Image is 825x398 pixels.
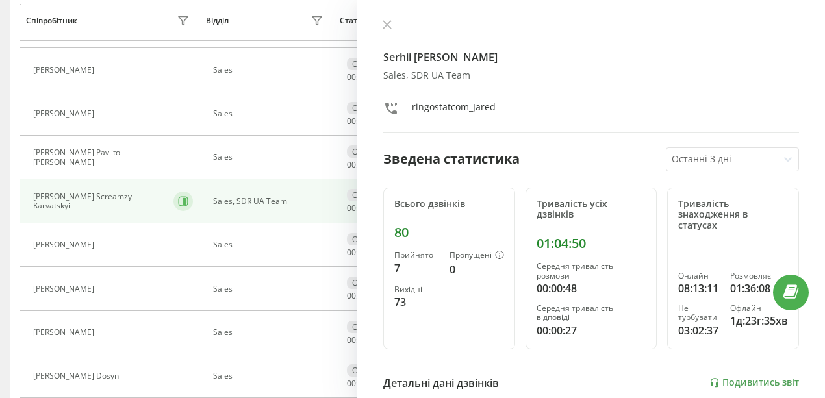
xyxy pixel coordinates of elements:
[383,375,499,391] div: Детальні дані дзвінків
[678,199,788,231] div: Тривалість знаходження в статусах
[537,304,646,323] div: Середня тривалість відповіді
[347,378,356,389] span: 00
[347,58,388,70] div: Офлайн
[347,277,388,289] div: Офлайн
[213,328,327,337] div: Sales
[340,16,365,25] div: Статус
[33,240,97,249] div: [PERSON_NAME]
[450,262,504,277] div: 0
[394,260,439,276] div: 7
[213,66,327,75] div: Sales
[347,102,388,114] div: Офлайн
[347,117,378,126] div: : :
[383,49,799,65] h4: Serhii [PERSON_NAME]
[347,248,378,257] div: : :
[347,73,378,82] div: : :
[347,203,356,214] span: 00
[678,271,720,280] div: Онлайн
[383,70,799,81] div: Sales, SDR UA Team
[347,233,388,245] div: Офлайн
[213,153,327,162] div: Sales
[347,247,356,258] span: 00
[347,336,378,345] div: : :
[394,251,439,260] div: Прийнято
[347,292,378,301] div: : :
[33,371,122,380] div: [PERSON_NAME] Dosyn
[347,145,388,158] div: Офлайн
[347,116,356,127] span: 00
[347,204,378,213] div: : :
[450,251,504,261] div: Пропущені
[213,284,327,293] div: Sales
[412,101,496,119] div: ringostatcom_Jared
[347,159,356,170] span: 00
[213,240,327,249] div: Sales
[537,280,646,296] div: 00:00:48
[678,304,720,323] div: Не турбувати
[678,323,720,338] div: 03:02:37
[26,16,77,25] div: Співробітник
[730,304,788,313] div: Офлайн
[537,236,646,251] div: 01:04:50
[383,149,520,169] div: Зведена статистика
[33,66,97,75] div: [PERSON_NAME]
[33,192,170,211] div: [PERSON_NAME] Screamzy Karvatskyi
[730,313,788,329] div: 1д:23г:35хв
[394,225,504,240] div: 80
[33,109,97,118] div: [PERSON_NAME]
[730,271,788,280] div: Розмовляє
[347,160,378,169] div: : :
[347,379,378,388] div: : :
[537,199,646,221] div: Тривалість усіх дзвінків
[213,371,327,380] div: Sales
[347,290,356,301] span: 00
[394,199,504,210] div: Всього дзвінків
[347,189,388,201] div: Офлайн
[347,364,388,377] div: Офлайн
[394,294,439,310] div: 73
[33,148,174,167] div: [PERSON_NAME] Pavlito [PERSON_NAME]
[213,109,327,118] div: Sales
[730,280,788,296] div: 01:36:08
[709,377,799,388] a: Подивитись звіт
[678,280,720,296] div: 08:13:11
[347,334,356,345] span: 00
[213,197,327,206] div: Sales, SDR UA Team
[33,284,97,293] div: [PERSON_NAME]
[537,262,646,280] div: Середня тривалість розмови
[537,323,646,338] div: 00:00:27
[347,71,356,82] span: 00
[33,328,97,337] div: [PERSON_NAME]
[206,16,229,25] div: Відділ
[347,321,388,333] div: Офлайн
[394,285,439,294] div: Вихідні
